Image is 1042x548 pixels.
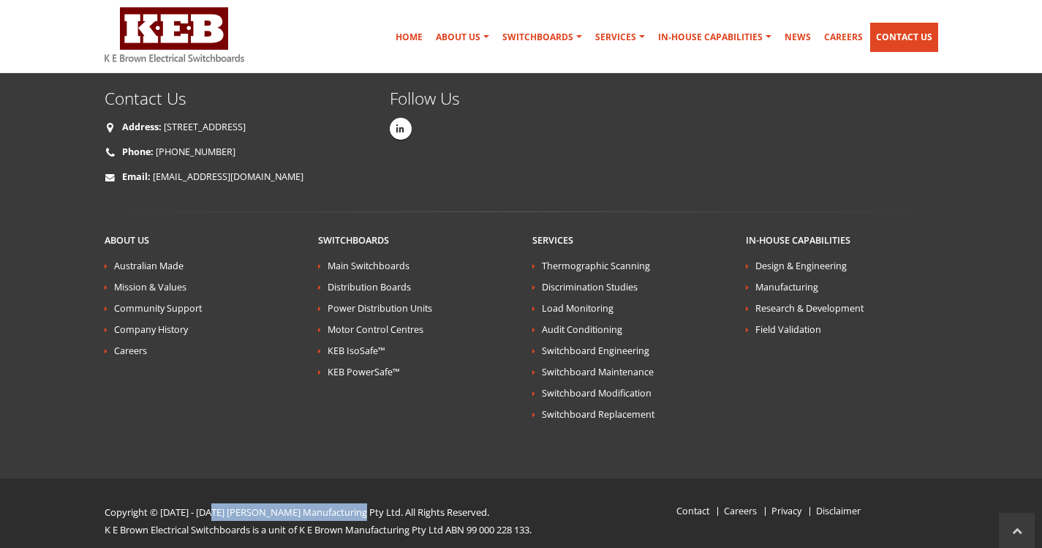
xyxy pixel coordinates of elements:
a: Discrimination Studies [542,281,638,293]
a: [EMAIL_ADDRESS][DOMAIN_NAME] [153,170,303,183]
a: In-house Capabilities [652,23,777,52]
p: K E Brown Electrical Switchboards is a unit of K E Brown Manufacturing Pty Ltd ABN 99 000 228 133. [105,521,582,538]
a: Switchboard Modification [542,387,652,399]
p: Copyright © [DATE] - [DATE] [PERSON_NAME] Manufacturing Pty Ltd. All Rights Reserved. [105,503,582,521]
h4: Contact Us [105,89,368,108]
a: Company History [114,323,188,336]
h4: Follow Us [390,89,510,108]
img: K E Brown Electrical Switchboards [105,7,244,62]
strong: Phone: [122,146,154,158]
a: Audit Conditioning [542,323,622,336]
a: About Us [105,234,149,247]
a: Motor Control Centres [328,323,423,336]
a: Main Switchboards [328,260,409,272]
a: Services [589,23,651,52]
a: Power Distribution Units [328,302,432,315]
a: Disclaimer [816,505,861,517]
a: Community Support [114,302,202,315]
a: About Us [430,23,495,52]
a: Field Validation [755,323,821,336]
a: Careers [724,505,757,517]
a: Contact Us [870,23,938,52]
a: KEB PowerSafe™ [328,366,400,378]
strong: Email: [122,170,151,183]
a: KEB IsoSafe™ [328,345,385,357]
a: Switchboard Engineering [542,345,649,357]
a: Australian Made [114,260,184,272]
a: Mission & Values [114,281,186,293]
a: Careers [818,23,869,52]
a: Thermographic Scanning [542,260,650,272]
a: Linkedin [390,118,412,140]
a: [STREET_ADDRESS] [164,121,246,133]
a: Careers [114,345,147,357]
a: Distribution Boards [328,281,411,293]
strong: Address: [122,121,162,133]
a: Manufacturing [755,281,818,293]
a: Privacy [771,505,801,517]
a: In-house Capabilities [746,234,850,247]
a: Home [390,23,428,52]
a: Switchboard Replacement [542,408,654,421]
a: News [779,23,817,52]
a: Switchboard Maintenance [542,366,654,378]
a: Switchboards [497,23,588,52]
a: Contact [676,505,709,517]
a: Load Monitoring [542,302,614,315]
a: Services [532,234,573,247]
a: Design & Engineering [755,260,847,272]
a: Research & Development [755,302,864,315]
a: [PHONE_NUMBER] [156,146,235,158]
a: Switchboards [318,234,389,247]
